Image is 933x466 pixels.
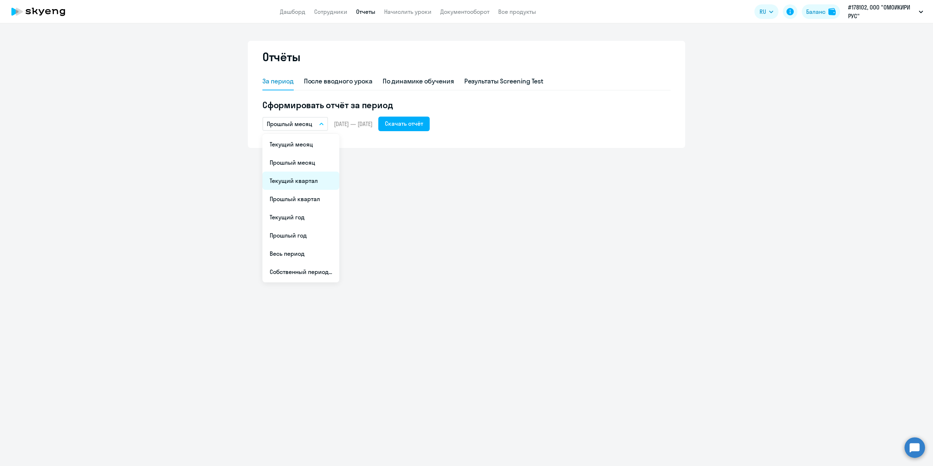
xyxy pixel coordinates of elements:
img: balance [828,8,836,15]
p: #178102, ООО "ОМОИКИРИ РУС" [848,3,916,20]
button: RU [754,4,778,19]
a: Сотрудники [314,8,347,15]
div: После вводного урока [304,77,372,86]
button: Балансbalance [802,4,840,19]
div: За период [262,77,294,86]
h5: Сформировать отчёт за период [262,99,671,111]
span: RU [760,7,766,16]
span: [DATE] — [DATE] [334,120,372,128]
div: Скачать отчёт [385,119,423,128]
p: Прошлый месяц [267,120,312,128]
a: Документооборот [440,8,489,15]
button: Скачать отчёт [378,117,430,131]
h2: Отчёты [262,50,300,64]
div: Результаты Screening Test [464,77,544,86]
a: Начислить уроки [384,8,432,15]
a: Отчеты [356,8,375,15]
ul: RU [262,134,339,282]
div: Баланс [806,7,825,16]
div: По динамике обучения [383,77,454,86]
a: Все продукты [498,8,536,15]
button: #178102, ООО "ОМОИКИРИ РУС" [844,3,927,20]
a: Дашборд [280,8,305,15]
button: Прошлый месяц [262,117,328,131]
